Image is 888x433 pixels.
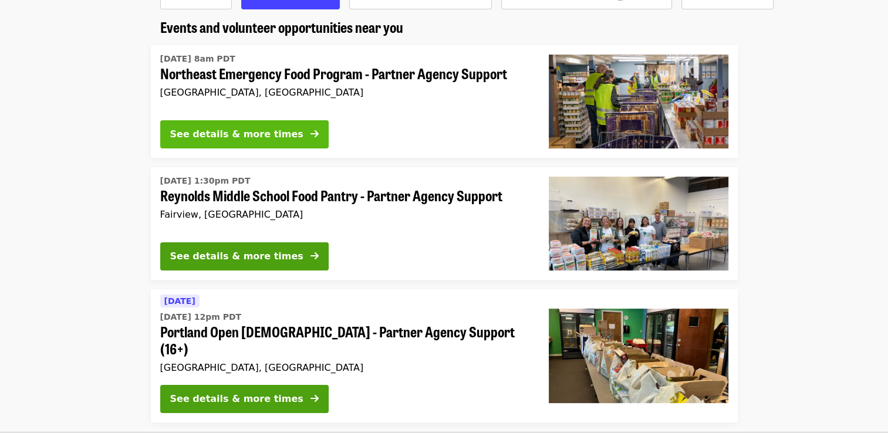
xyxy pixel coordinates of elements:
i: arrow-right icon [310,128,319,140]
a: See details for "Northeast Emergency Food Program - Partner Agency Support" [151,45,738,158]
a: See details for "Reynolds Middle School Food Pantry - Partner Agency Support" [151,167,738,280]
div: [GEOGRAPHIC_DATA], [GEOGRAPHIC_DATA] [160,87,530,98]
img: Portland Open Bible - Partner Agency Support (16+) organized by Oregon Food Bank [549,309,728,402]
span: [DATE] [164,296,195,306]
span: Northeast Emergency Food Program - Partner Agency Support [160,65,530,82]
time: [DATE] 12pm PDT [160,311,242,323]
a: See details for "Portland Open Bible - Partner Agency Support (16+)" [151,289,738,422]
img: Reynolds Middle School Food Pantry - Partner Agency Support organized by Oregon Food Bank [549,177,728,270]
time: [DATE] 1:30pm PDT [160,175,251,187]
i: arrow-right icon [310,393,319,404]
span: Events and volunteer opportunities near you [160,16,403,37]
div: See details & more times [170,392,303,406]
time: [DATE] 8am PDT [160,53,235,65]
span: Portland Open [DEMOGRAPHIC_DATA] - Partner Agency Support (16+) [160,323,530,357]
div: Fairview, [GEOGRAPHIC_DATA] [160,209,530,220]
i: arrow-right icon [310,251,319,262]
img: Northeast Emergency Food Program - Partner Agency Support organized by Oregon Food Bank [549,55,728,148]
div: See details & more times [170,249,303,263]
span: Reynolds Middle School Food Pantry - Partner Agency Support [160,187,530,204]
button: See details & more times [160,242,329,270]
button: See details & more times [160,385,329,413]
div: [GEOGRAPHIC_DATA], [GEOGRAPHIC_DATA] [160,362,530,373]
button: See details & more times [160,120,329,148]
div: See details & more times [170,127,303,141]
